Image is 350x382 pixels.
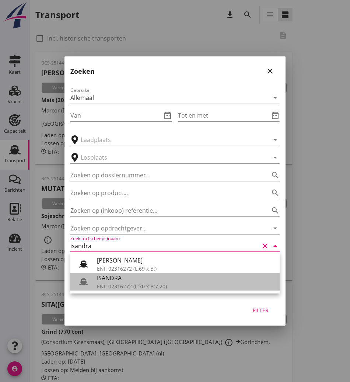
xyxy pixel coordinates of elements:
[70,240,259,252] input: Zoek op (scheeps)naam
[97,282,274,290] div: ENI: 02316272 (L:70 x B:7.20)
[70,110,162,121] input: Van
[271,135,280,144] i: arrow_drop_down
[250,306,271,314] div: Filter
[271,153,280,162] i: arrow_drop_down
[271,111,280,120] i: date_range
[97,256,274,265] div: [PERSON_NAME]
[70,94,94,101] div: Allemaal
[70,66,95,76] h2: Zoeken
[163,111,172,120] i: date_range
[244,303,277,317] button: Filter
[70,169,259,181] input: Zoeken op dossiernummer...
[178,110,269,121] input: Tot en met
[97,274,274,282] div: ISANDRA
[271,188,280,197] i: search
[70,187,259,199] input: Zoeken op product...
[81,134,259,146] input: Laadplaats
[81,152,259,163] input: Losplaats
[70,222,259,234] input: Zoeken op opdrachtgever...
[271,224,280,233] i: arrow_drop_down
[97,265,274,272] div: ENI: 02316272 (L:69 x B:)
[70,205,259,216] input: Zoeken op (inkoop) referentie…
[271,242,280,250] i: arrow_drop_down
[271,171,280,180] i: search
[260,242,269,250] i: clear
[271,93,280,102] i: arrow_drop_down
[266,67,274,76] i: close
[271,206,280,215] i: search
